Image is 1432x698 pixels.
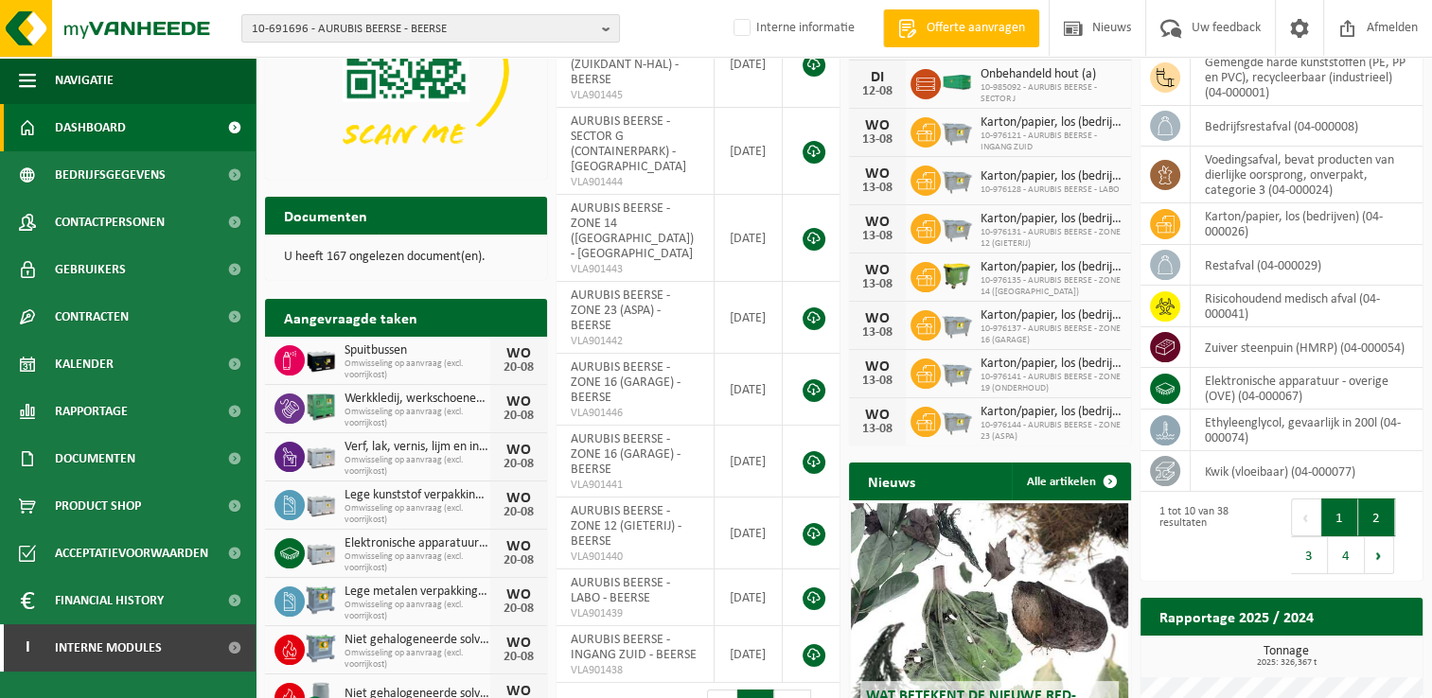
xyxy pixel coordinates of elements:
div: 13-08 [858,182,896,195]
div: WO [858,359,896,375]
span: Karton/papier, los (bedrijven) [981,260,1122,275]
div: 20-08 [500,554,538,567]
h2: Nieuws [849,462,934,499]
img: PB-AP-0800-MET-02-01 [305,584,337,616]
a: Bekijk rapportage [1282,635,1421,672]
span: Omwisseling op aanvraag (excl. voorrijkost) [345,407,490,429]
span: Gebruikers [55,246,126,293]
span: VLA901440 [571,550,699,565]
div: 13-08 [858,375,896,388]
div: WO [858,311,896,326]
span: Karton/papier, los (bedrijven) [981,357,1122,372]
img: PB-AP-0800-MET-02-01 [305,632,337,664]
span: Karton/papier, los (bedrijven) [981,115,1122,131]
span: Contactpersonen [55,199,165,246]
td: zuiver steenpuin (HMRP) (04-000054) [1191,327,1423,368]
div: 12-08 [858,85,896,98]
td: [DATE] [715,354,783,426]
td: [DATE] [715,195,783,282]
td: gemengde harde kunststoffen (PE, PP en PVC), recycleerbaar (industrieel) (04-000001) [1191,49,1423,106]
div: 20-08 [500,410,538,423]
span: Omwisseling op aanvraag (excl. voorrijkost) [345,503,490,526]
td: [DATE] [715,426,783,497]
span: Omwisseling op aanvraag (excl. voorrijkost) [345,455,490,478]
td: [DATE] [715,108,783,195]
span: VLA901441 [571,478,699,493]
div: WO [500,443,538,458]
span: Elektronische apparatuur - overige (ove) [345,536,490,551]
span: AURUBIS BEERSE - ZONE 16 (GARAGE) - BEERSE [571,360,681,405]
span: AURUBIS BEERSE - LABO - BEERSE [571,576,670,605]
div: 13-08 [858,230,896,243]
td: [DATE] [715,569,783,626]
span: Navigatie [55,57,114,104]
span: VLA901446 [571,406,699,421]
td: bedrijfsrestafval (04-000008) [1191,106,1423,147]
div: WO [858,166,896,182]
span: I [19,624,36,672]
span: Omwisseling op aanvraag (excl. voorrijkost) [345,551,490,574]
button: Previous [1291,498,1321,536]
img: WB-2500-GAL-GY-01 [941,356,973,388]
img: WB-2500-GAL-GY-01 [941,211,973,243]
span: Omwisseling op aanvraag (excl. voorrijkost) [345,358,490,381]
td: karton/papier, los (bedrijven) (04-000026) [1191,203,1423,245]
img: WB-2500-GAL-GY-01 [941,163,973,195]
h2: Documenten [265,197,386,234]
span: 2025: 326,367 t [1150,658,1423,668]
div: WO [858,263,896,278]
a: Alle artikelen [1012,462,1129,500]
span: Omwisseling op aanvraag (excl. voorrijkost) [345,648,490,671]
td: kwik (vloeibaar) (04-000077) [1191,451,1423,492]
div: WO [500,394,538,410]
img: PB-LB-0680-HPE-GY-11 [305,487,337,519]
span: Kalender [55,340,114,388]
td: voedingsafval, bevat producten van dierlijke oorsprong, onverpakt, categorie 3 (04-000024) [1191,147,1423,203]
span: 10-976135 - AURUBIS BEERSE - ZONE 14 ([GEOGRAPHIC_DATA]) [981,275,1122,298]
img: PB-LB-0680-HPE-GY-11 [305,535,337,567]
h3: Tonnage [1150,645,1423,668]
span: AURUBIS BEERSE - ZONE 23 (ASPA) - BEERSE [571,288,670,333]
td: [DATE] [715,497,783,569]
td: [DATE] [715,282,783,354]
span: Onbehandeld hout (a) [981,67,1122,82]
span: 10-985092 - AURUBIS BEERSE - SECTOR J [981,82,1122,105]
span: 10-976131 - AURUBIS BEERSE - ZONE 12 (GIETERIJ) [981,227,1122,250]
span: 10-976137 - AURUBIS BEERSE - ZONE 16 (GARAGE) [981,323,1122,346]
div: WO [858,118,896,133]
h2: Aangevraagde taken [265,299,436,336]
div: WO [858,215,896,230]
label: Interne informatie [730,14,855,43]
button: 10-691696 - AURUBIS BEERSE - BEERSE [241,14,620,43]
span: Bedrijfsgegevens [55,151,166,199]
span: Spuitbussen [345,343,490,358]
span: Omwisseling op aanvraag (excl. voorrijkost) [345,600,490,622]
span: Lege kunststof verpakkingen van gevaarlijke stoffen [345,488,490,503]
button: Next [1365,536,1394,574]
span: VLA901439 [571,606,699,621]
button: 1 [1321,498,1358,536]
img: PB-LB-0680-HPE-BK-11 [305,342,337,375]
div: WO [858,408,896,423]
div: 13-08 [858,326,896,340]
span: Karton/papier, los (bedrijven) [981,308,1122,323]
span: Dashboard [55,104,126,151]
div: DI [858,70,896,85]
div: 20-08 [500,602,538,616]
a: Offerte aanvragen [883,9,1039,47]
span: Financial History [55,577,164,624]
div: 20-08 [500,361,538,375]
span: Product Shop [55,482,141,530]
img: WB-2500-GAL-GY-01 [941,307,973,340]
div: WO [500,636,538,651]
span: 10-976121 - AURUBIS BEERSE - INGANG ZUID [981,131,1122,153]
span: AURUBIS BEERSE - SECTOR G (CONTAINERPARK) - [GEOGRAPHIC_DATA] [571,114,686,174]
div: WO [500,539,538,554]
span: Karton/papier, los (bedrijven) [981,169,1122,184]
span: VLA901444 [571,175,699,190]
div: WO [500,491,538,506]
td: [DATE] [715,21,783,108]
div: WO [500,587,538,602]
span: Verf, lak, vernis, lijm en inkt, industrieel in kleinverpakking [345,440,490,455]
span: Karton/papier, los (bedrijven) [981,212,1122,227]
